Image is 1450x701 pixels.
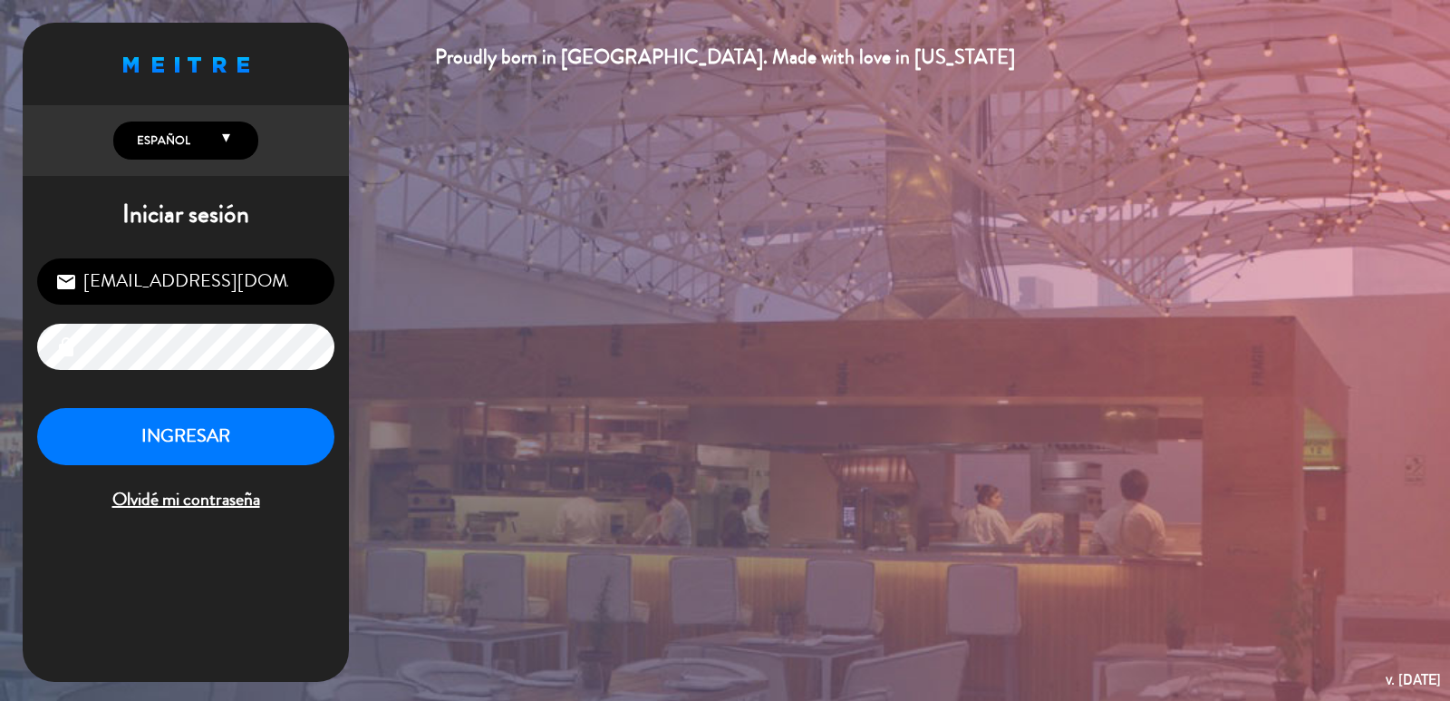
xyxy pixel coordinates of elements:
[55,271,77,293] i: email
[37,485,334,515] span: Olvidé mi contraseña
[55,336,77,358] i: lock
[1386,667,1441,692] div: v. [DATE]
[132,131,190,150] span: Español
[37,408,334,465] button: INGRESAR
[37,258,334,305] input: Correo Electrónico
[23,200,349,230] h1: Iniciar sesión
